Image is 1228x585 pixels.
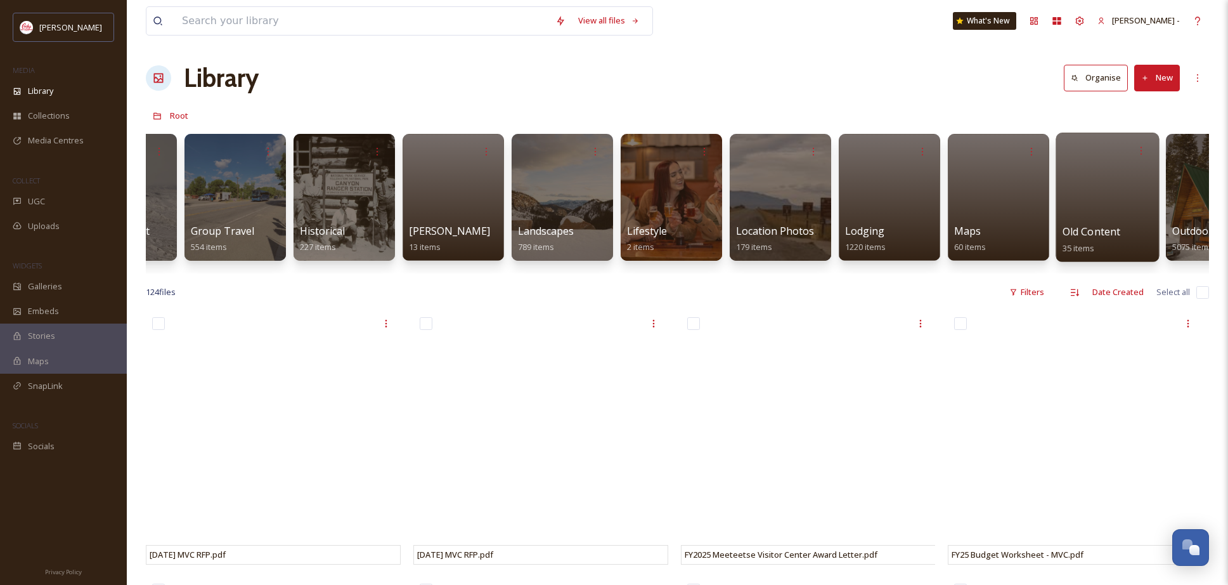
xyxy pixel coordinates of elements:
span: Stories [28,330,55,342]
span: Lodging [845,224,884,238]
span: WIDGETS [13,261,42,270]
span: 179 items [736,241,772,253]
span: Collections [28,110,70,122]
a: Root [170,108,188,123]
a: What's New [953,12,1016,30]
a: Historical227 items [300,225,345,253]
span: Group Travel [191,224,254,238]
span: 124 file s [146,286,176,298]
a: [PERSON_NAME]13 items [409,225,490,253]
span: MEDIA [13,65,35,75]
span: [PERSON_NAME] [409,224,490,238]
div: Filters [1003,280,1050,305]
a: Library [184,59,259,97]
span: Uploads [28,220,60,232]
span: SOCIALS [13,421,38,430]
span: [DATE] MVC RFP.pdf [417,549,493,560]
span: Embeds [28,305,59,317]
a: Lifestyle2 items [627,225,667,253]
a: Privacy Policy [45,563,82,579]
span: [DATE] MVC RFP.pdf [150,549,226,560]
span: [PERSON_NAME] [39,22,102,33]
span: Maps [954,224,981,238]
a: Lodging1220 items [845,225,886,253]
span: UGC [28,195,45,207]
span: 1220 items [845,241,886,253]
span: 554 items [191,241,227,253]
span: 227 items [300,241,336,253]
span: Socials [28,440,55,452]
a: Group Travel554 items [191,225,254,253]
span: Select all [1156,286,1190,298]
span: Landscapes [518,224,574,238]
a: Old Content35 items [1063,226,1121,254]
span: 13 items [409,241,441,253]
a: Maps60 items [954,225,986,253]
span: Historical [300,224,345,238]
button: New [1134,65,1180,91]
span: SnapLink [28,380,63,392]
span: Location Photos for ReelScout [736,224,881,238]
button: Open Chat [1172,529,1209,566]
span: Media Centres [28,135,84,147]
a: Landscapes789 items [518,225,574,253]
button: Organise [1064,65,1128,91]
span: 789 items [518,241,554,253]
a: [PERSON_NAME] - [1091,8,1186,33]
input: Search your library [176,7,549,35]
span: [PERSON_NAME] - [1112,15,1180,26]
img: images%20(1).png [20,21,33,34]
a: Location Photos for ReelScout179 items [736,225,881,253]
span: 35 items [1063,242,1095,253]
span: Old Content [1063,225,1121,239]
span: 2 items [627,241,654,253]
span: Galleries [28,280,62,292]
span: Privacy Policy [45,568,82,576]
span: COLLECT [13,176,40,185]
a: View all files [572,8,646,33]
span: FY25 Budget Worksheet - MVC.pdf [952,549,1083,560]
a: Organise [1064,65,1134,91]
span: Root [170,110,188,121]
span: FY2025 Meeteetse Visitor Center Award Letter.pdf [685,549,877,560]
span: Lifestyle [627,224,667,238]
span: Library [28,85,53,97]
span: Maps [28,355,49,367]
div: Date Created [1086,280,1150,305]
span: 60 items [954,241,986,253]
span: 5075 items [1172,241,1213,253]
